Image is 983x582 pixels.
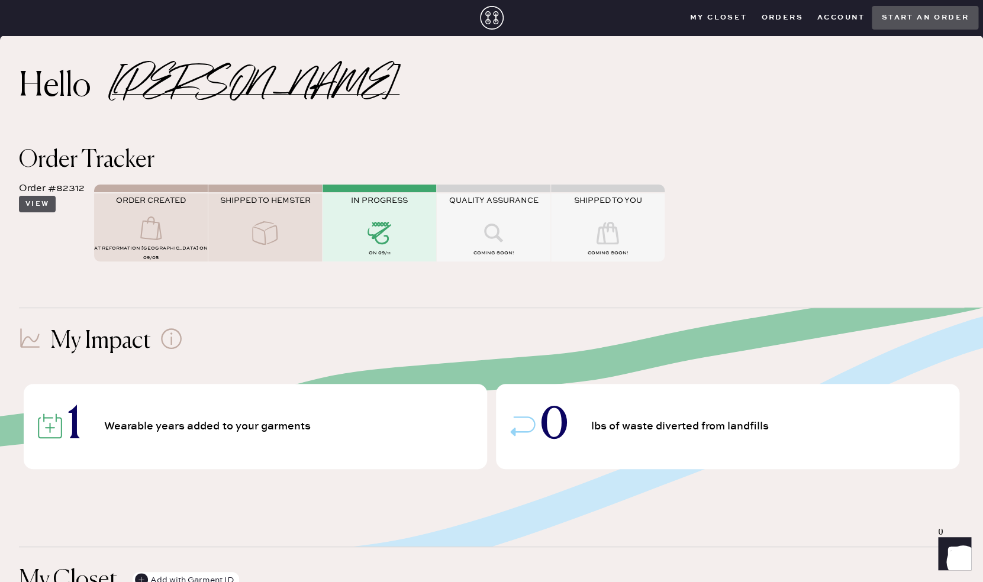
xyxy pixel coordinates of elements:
[116,196,186,205] span: ORDER CREATED
[574,196,642,205] span: SHIPPED TO YOU
[588,250,628,256] span: COMING SOON!
[19,196,56,212] button: View
[104,421,315,432] span: Wearable years added to your garments
[754,9,810,27] button: Orders
[872,6,978,30] button: Start an order
[540,406,568,447] span: 0
[50,327,151,355] h1: My Impact
[67,406,81,447] span: 1
[112,79,399,95] h2: [PERSON_NAME]
[683,9,755,27] button: My Closet
[220,196,311,205] span: SHIPPED TO HEMSTER
[810,9,872,27] button: Account
[927,529,978,580] iframe: Front Chat
[591,421,773,432] span: lbs of waste diverted from landfills
[19,148,154,172] span: Order Tracker
[19,182,85,196] div: Order #82312
[19,73,112,101] h2: Hello
[449,196,539,205] span: QUALITY ASSURANCE
[94,245,208,261] span: AT Reformation [GEOGRAPHIC_DATA] on 09/05
[369,250,391,256] span: on 09/11
[473,250,514,256] span: COMING SOON!
[351,196,408,205] span: IN PROGRESS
